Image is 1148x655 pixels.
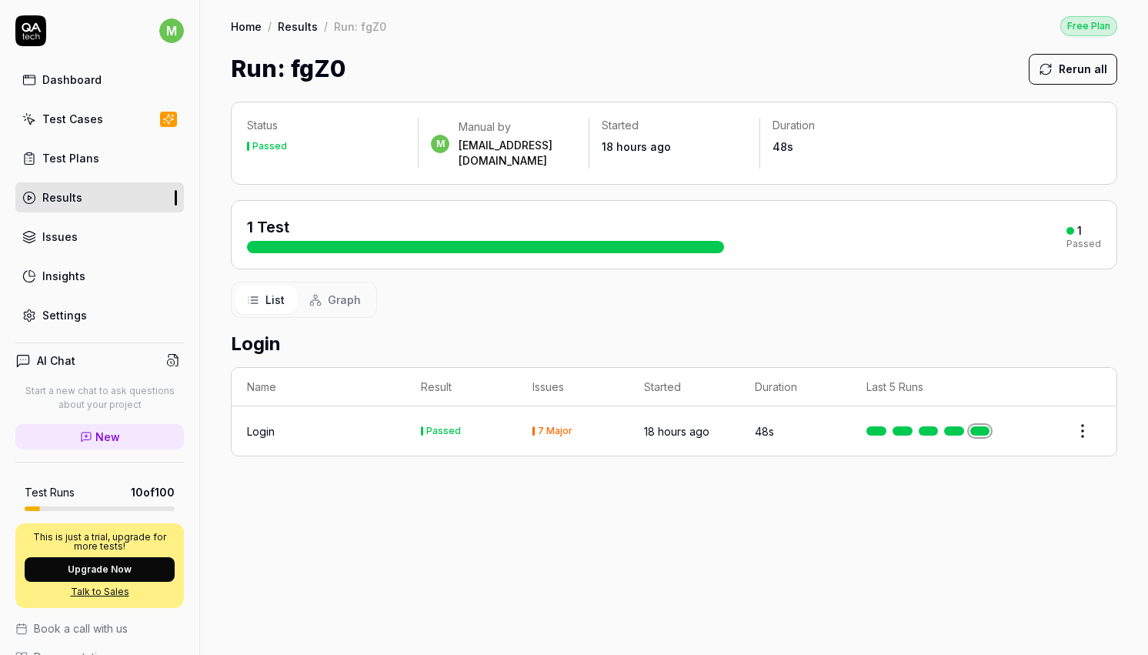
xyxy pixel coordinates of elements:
[426,426,461,436] div: Passed
[42,72,102,88] div: Dashboard
[1060,15,1117,36] button: Free Plan
[328,292,361,308] span: Graph
[15,65,184,95] a: Dashboard
[25,585,175,599] a: Talk to Sales
[37,353,75,369] h4: AI Chat
[517,368,629,406] th: Issues
[278,18,318,34] a: Results
[1077,224,1082,238] div: 1
[231,330,1117,358] h2: Login
[231,52,345,86] h1: Run: fgZ0
[431,135,449,153] span: m
[15,104,184,134] a: Test Cases
[25,486,75,500] h5: Test Runs
[159,15,184,46] button: m
[42,189,82,206] div: Results
[34,620,128,637] span: Book a call with us
[15,143,184,173] a: Test Plans
[755,425,774,438] time: 48s
[159,18,184,43] span: m
[42,150,99,166] div: Test Plans
[1060,16,1117,36] div: Free Plan
[232,368,405,406] th: Name
[405,368,517,406] th: Result
[739,368,851,406] th: Duration
[15,182,184,212] a: Results
[629,368,740,406] th: Started
[324,18,328,34] div: /
[42,229,78,245] div: Issues
[459,119,576,135] div: Manual by
[773,118,918,133] p: Duration
[602,118,747,133] p: Started
[1029,54,1117,85] button: Rerun all
[231,18,262,34] a: Home
[297,286,373,314] button: Graph
[265,292,285,308] span: List
[15,300,184,330] a: Settings
[247,118,405,133] p: Status
[25,557,175,582] button: Upgrade Now
[773,140,793,153] time: 48s
[334,18,386,34] div: Run: fgZ0
[851,368,1005,406] th: Last 5 Runs
[42,307,87,323] div: Settings
[247,218,289,236] span: 1 Test
[131,484,175,500] span: 10 of 100
[538,426,572,436] div: 7 Major
[15,620,184,637] a: Book a call with us
[15,222,184,252] a: Issues
[268,18,272,34] div: /
[42,111,103,127] div: Test Cases
[252,142,287,151] div: Passed
[15,384,184,412] p: Start a new chat to ask questions about your project
[15,424,184,449] a: New
[235,286,297,314] button: List
[459,138,576,169] div: [EMAIL_ADDRESS][DOMAIN_NAME]
[602,140,671,153] time: 18 hours ago
[644,425,709,438] time: 18 hours ago
[15,261,184,291] a: Insights
[1066,239,1101,249] div: Passed
[42,268,85,284] div: Insights
[95,429,120,445] span: New
[25,533,175,551] p: This is just a trial, upgrade for more tests!
[247,423,275,439] a: Login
